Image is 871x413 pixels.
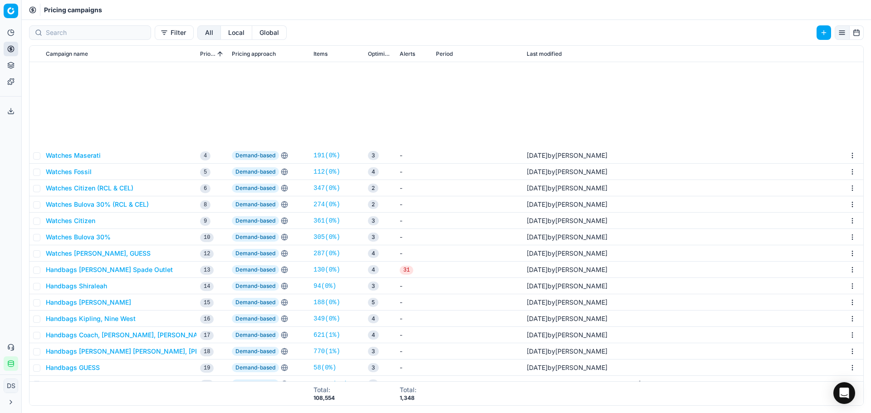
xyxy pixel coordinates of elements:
a: 770(1%) [313,347,340,356]
td: - [396,147,432,164]
span: Demand-based [232,200,279,209]
div: by [PERSON_NAME] [527,167,607,176]
td: - [396,327,432,343]
div: by [PERSON_NAME] [527,216,607,225]
span: 3 [368,233,379,242]
div: by [PERSON_NAME] [527,363,607,372]
a: 112(0%) [313,167,340,176]
span: 16 [200,315,214,324]
a: 361(0%) [313,216,340,225]
button: Watches Citizen (RCL & CEL) [46,184,133,193]
button: Handbags [PERSON_NAME] [46,298,131,307]
div: by [PERSON_NAME] [527,314,607,323]
button: global [252,25,287,40]
div: by [PERSON_NAME] [527,200,607,209]
td: - [396,164,432,180]
button: Handbags [PERSON_NAME] Spade Outlet [46,265,173,274]
span: Alerts [400,50,415,58]
a: 191(0%) [313,151,340,160]
td: - [396,294,432,311]
div: by [PERSON_NAME] [527,330,607,340]
span: 4 [200,151,210,160]
button: Fashion Jewelry Larimar, Shae, Tesori Mondo [46,379,183,389]
span: 3 [368,363,379,372]
button: Watches Maserati [46,151,101,160]
a: 4,321(4%) [313,379,348,389]
span: [DATE] [527,249,548,257]
span: Demand-based [232,216,279,225]
a: 347(0%) [313,184,340,193]
a: 58(0%) [313,363,336,372]
span: Demand-based [232,151,279,160]
td: - [396,360,432,376]
span: [DATE] [527,331,548,339]
span: Campaign name [46,50,88,58]
span: Demand-based [232,167,279,176]
div: by [PERSON_NAME] [527,249,607,258]
button: Handbags GUESS [46,363,100,372]
span: Demand-based [232,314,279,323]
span: [DATE] [527,282,548,290]
button: Handbags Coach, [PERSON_NAME], [PERSON_NAME] Mainline, Armani Exchange [46,330,294,340]
div: 108,554 [313,394,335,402]
a: 130(0%) [313,265,340,274]
a: 94(0%) [313,282,336,291]
span: 6 [200,184,210,193]
input: Search [46,28,145,37]
span: 9 [200,217,210,226]
span: 5 [200,168,210,177]
div: by [PERSON_NAME] [527,282,607,291]
button: Watches Fossil [46,167,92,176]
span: 14 [200,282,214,291]
span: Demand-based [232,233,279,242]
span: [DATE] [527,315,548,322]
button: Handbags Kipling, Nine West [46,314,136,323]
span: 4 [368,314,379,323]
span: Demand-based [232,298,279,307]
td: - [396,311,432,327]
button: Watches Bulova 30% [46,233,111,242]
td: - [396,196,432,213]
span: 2 [368,184,378,193]
div: by [PERSON_NAME] [527,151,607,160]
td: - [396,343,432,360]
div: Total : [313,385,335,394]
span: Demand-based [232,282,279,291]
button: Handbags Shiraleah [46,282,107,291]
div: by [PERSON_NAME] [527,379,641,389]
span: 3 [368,282,379,291]
span: Demand-based [232,330,279,340]
span: 15 [200,298,214,307]
span: [DATE] [527,347,548,355]
button: Handbags [PERSON_NAME] [PERSON_NAME], [PERSON_NAME], [PERSON_NAME] [46,347,297,356]
a: 188(0%) [313,298,340,307]
span: about 3 hours ago [527,380,581,388]
span: 4 [368,167,379,176]
span: [DATE] [527,266,548,273]
span: 5 [368,298,378,307]
span: Pricing campaigns [44,5,102,15]
span: 3 [368,216,379,225]
span: 20 [200,380,214,389]
div: by [PERSON_NAME] [527,184,607,193]
div: by [PERSON_NAME] [527,347,607,356]
td: - [396,213,432,229]
div: by [PERSON_NAME] [527,233,607,242]
span: [DATE] [527,184,548,192]
span: 8 [200,200,210,209]
td: - [396,180,432,196]
span: [DATE] [527,298,548,306]
span: Demand-based [232,363,279,372]
span: Demand-based [232,347,279,356]
a: 621(1%) [313,330,340,340]
span: 12 [200,249,214,258]
span: 4 [368,265,379,274]
span: 4 [368,249,379,258]
span: Demand-based [232,265,279,274]
a: 349(0%) [313,314,340,323]
span: Demand-based [232,184,279,193]
span: Demand-based [232,379,279,389]
button: DS [4,379,18,393]
span: Period [436,50,453,58]
button: Sorted by Priority ascending [215,49,225,58]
